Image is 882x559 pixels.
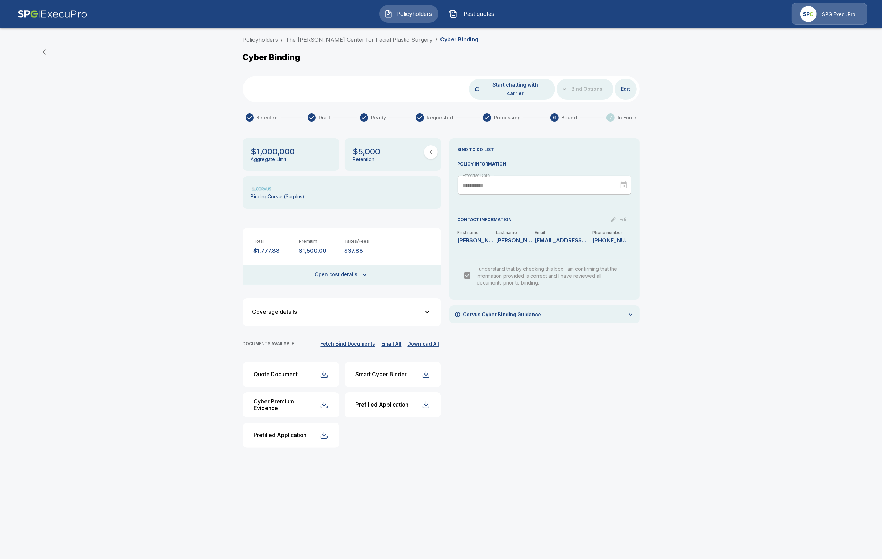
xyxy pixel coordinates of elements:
button: Coverage details [247,302,437,322]
span: Past quotes [460,10,498,18]
span: Policyholders [395,10,433,18]
button: Edit [615,83,637,96]
div: Cyber Premium Evidence [254,398,320,412]
span: Bound [561,114,577,121]
p: $5,000 [353,147,381,157]
button: Smart Cyber Binder [345,362,441,387]
img: Agency Icon [800,6,817,22]
p: Choe [496,238,535,243]
p: Aggregate Limit [251,157,287,162]
p: drkylechoe@gmail.com [535,238,587,243]
text: 6 [553,115,556,120]
p: Total [254,239,294,244]
p: First name [458,231,496,235]
p: Binding Corvus ( Surplus ) [251,194,305,200]
a: The [PERSON_NAME] Center for Facial Plastic Surgery [286,36,433,43]
p: Corvus Cyber Binding Guidance [463,311,541,318]
p: $1,000,000 [251,147,295,157]
img: Policyholders Icon [384,10,393,18]
button: Email All [380,340,403,348]
p: $1,500.00 [299,248,339,254]
p: Last name [496,231,535,235]
img: Past quotes Icon [449,10,457,18]
div: Coverage details [252,309,423,315]
label: Effective Date [463,172,490,178]
p: Retention [353,157,375,162]
p: CONTACT INFORMATION [458,217,512,223]
img: Carrier Logo [251,185,272,192]
button: Prefilled Application [243,423,339,448]
button: Quote Document [243,362,339,387]
span: In Force [618,114,636,121]
p: DOCUMENTS AVAILABLE [243,341,294,347]
a: Agency IconSPG ExecuPro [792,3,867,25]
nav: breadcrumb [243,36,479,44]
span: Selected [257,114,278,121]
p: BIND TO DO LIST [458,147,631,153]
p: $37.88 [345,248,385,254]
p: Cyber Binding [243,52,300,62]
span: Draft [319,114,330,121]
p: Kyle [458,238,496,243]
button: Start chatting with carrier [481,79,549,100]
button: Cyber Premium Evidence [243,392,339,417]
p: 757-389-5850 [593,238,631,243]
p: POLICY INFORMATION [458,161,631,167]
button: Fetch Bind Documents [319,340,377,348]
p: Phone number [593,231,631,235]
div: Prefilled Application [254,432,307,438]
button: Past quotes IconPast quotes [444,5,503,23]
li: / [281,36,283,44]
p: Email [535,231,593,235]
p: Cyber Binding [440,36,479,43]
button: Prefilled Application [345,392,441,417]
div: Smart Cyber Binder [356,371,407,378]
span: Processing [494,114,521,121]
div: Quote Document [254,371,298,378]
span: I understand that by checking this box I am confirming that the information provided is correct a... [477,266,618,286]
li: / [436,36,438,44]
span: Requested [427,114,453,121]
p: Premium [299,239,339,244]
p: SPG ExecuPro [822,11,855,18]
button: Policyholders IconPolicyholders [379,5,438,23]
img: AA Logo [18,3,87,25]
span: Ready [371,114,386,121]
div: Prefilled Application [356,401,409,408]
a: Policyholders [243,36,278,43]
p: $1,777.88 [254,248,294,254]
text: 7 [609,115,612,120]
button: Open cost details [243,265,441,285]
button: Download All [406,340,441,348]
p: Taxes/Fees [345,239,385,244]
